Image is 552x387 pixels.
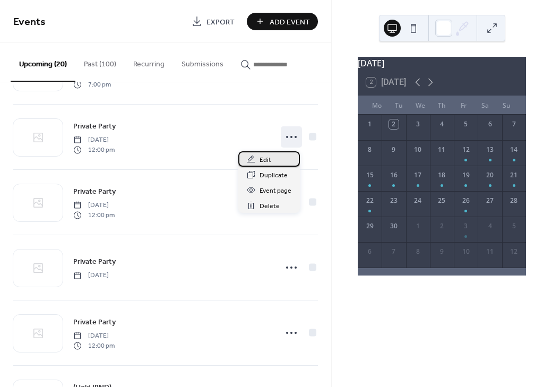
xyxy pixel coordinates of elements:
[73,186,116,197] span: Private Party
[485,119,495,129] div: 6
[73,271,109,280] span: [DATE]
[509,196,519,205] div: 28
[73,135,115,145] span: [DATE]
[485,221,495,231] div: 4
[206,16,235,28] span: Export
[270,16,310,28] span: Add Event
[260,201,280,212] span: Delete
[431,96,453,115] div: Th
[389,196,399,205] div: 23
[365,196,375,205] div: 22
[184,13,243,30] a: Export
[461,196,471,205] div: 26
[389,247,399,256] div: 7
[485,145,495,154] div: 13
[260,170,288,181] span: Duplicate
[485,170,495,180] div: 20
[260,154,271,166] span: Edit
[260,185,291,196] span: Event page
[73,210,115,220] span: 12:00 pm
[365,221,375,231] div: 29
[437,247,446,256] div: 9
[388,96,410,115] div: Tu
[461,221,471,231] div: 3
[437,170,446,180] div: 18
[11,43,75,82] button: Upcoming (20)
[75,43,125,81] button: Past (100)
[73,201,115,210] span: [DATE]
[413,247,422,256] div: 8
[73,331,115,341] span: [DATE]
[485,196,495,205] div: 27
[413,221,422,231] div: 1
[73,145,115,154] span: 12:00 pm
[475,96,496,115] div: Sa
[358,57,526,70] div: [DATE]
[73,316,116,328] a: Private Party
[13,12,46,32] span: Events
[509,247,519,256] div: 12
[437,221,446,231] div: 2
[389,119,399,129] div: 2
[173,43,232,81] button: Submissions
[409,96,431,115] div: We
[389,221,399,231] div: 30
[73,255,116,268] a: Private Party
[413,145,422,154] div: 10
[509,221,519,231] div: 5
[496,96,517,115] div: Su
[389,145,399,154] div: 9
[73,120,116,132] a: Private Party
[247,13,318,30] button: Add Event
[453,96,475,115] div: Fr
[125,43,173,81] button: Recurring
[509,170,519,180] div: 21
[365,170,375,180] div: 15
[437,119,446,129] div: 4
[509,119,519,129] div: 7
[365,247,375,256] div: 6
[461,170,471,180] div: 19
[437,145,446,154] div: 11
[366,96,388,115] div: Mo
[73,80,111,89] span: 7:00 pm
[461,119,471,129] div: 5
[461,145,471,154] div: 12
[73,121,116,132] span: Private Party
[73,256,116,268] span: Private Party
[509,145,519,154] div: 14
[413,170,422,180] div: 17
[365,119,375,129] div: 1
[73,185,116,197] a: Private Party
[413,196,422,205] div: 24
[73,341,115,350] span: 12:00 pm
[485,247,495,256] div: 11
[389,170,399,180] div: 16
[461,247,471,256] div: 10
[73,317,116,328] span: Private Party
[437,196,446,205] div: 25
[365,145,375,154] div: 8
[413,119,422,129] div: 3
